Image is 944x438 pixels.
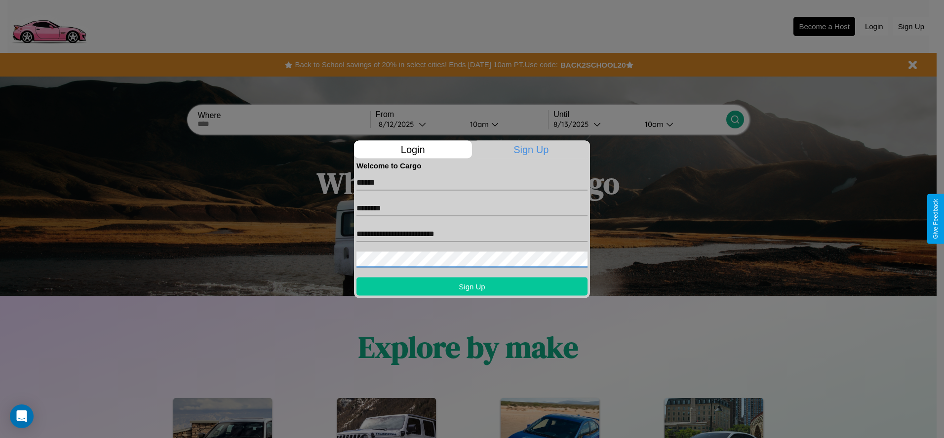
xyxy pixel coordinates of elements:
[356,161,588,169] h4: Welcome to Cargo
[10,404,34,428] div: Open Intercom Messenger
[472,140,590,158] p: Sign Up
[356,277,588,295] button: Sign Up
[354,140,472,158] p: Login
[932,199,939,239] div: Give Feedback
